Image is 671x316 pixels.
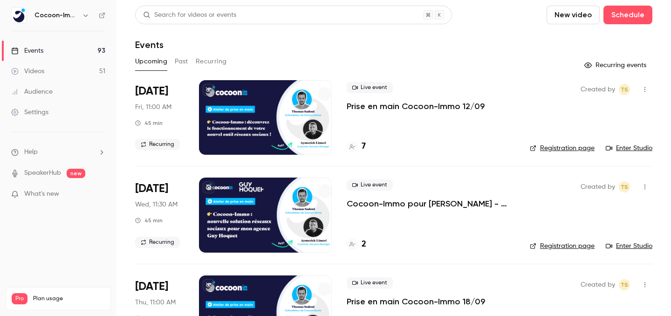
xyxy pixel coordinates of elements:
[94,190,105,199] iframe: Noticeable Trigger
[135,84,168,99] span: [DATE]
[619,279,630,290] span: Thomas Sadoul
[12,8,27,23] img: Cocoon-Immo
[11,46,43,55] div: Events
[135,217,163,224] div: 45 min
[580,58,652,73] button: Recurring events
[135,279,168,294] span: [DATE]
[33,295,105,302] span: Plan usage
[34,11,78,20] h6: Cocoon-Immo
[135,181,168,196] span: [DATE]
[11,108,48,117] div: Settings
[347,198,515,209] a: Cocoon-Immo pour [PERSON_NAME] - Prise en main
[12,293,27,304] span: Pro
[362,140,366,153] h4: 7
[135,200,178,209] span: Wed, 11:30 AM
[196,54,227,69] button: Recurring
[581,181,615,192] span: Created by
[135,39,164,50] h1: Events
[603,6,652,24] button: Schedule
[135,237,180,248] span: Recurring
[135,80,184,155] div: Sep 12 Fri, 11:00 AM (Europe/Paris)
[135,298,176,307] span: Thu, 11:00 AM
[135,178,184,252] div: Sep 17 Wed, 11:30 AM (Europe/Paris)
[347,296,485,307] a: Prise en main Cocoon-Immo 18/09
[11,87,53,96] div: Audience
[67,169,85,178] span: new
[347,238,366,251] a: 2
[621,279,628,290] span: TS
[606,144,652,153] a: Enter Studio
[581,279,615,290] span: Created by
[135,103,171,112] span: Fri, 11:00 AM
[530,241,595,251] a: Registration page
[11,67,44,76] div: Videos
[619,181,630,192] span: Thomas Sadoul
[347,101,485,112] a: Prise en main Cocoon-Immo 12/09
[581,84,615,95] span: Created by
[135,139,180,150] span: Recurring
[175,54,188,69] button: Past
[135,119,163,127] div: 45 min
[547,6,600,24] button: New video
[621,181,628,192] span: TS
[24,189,59,199] span: What's new
[347,140,366,153] a: 7
[135,54,167,69] button: Upcoming
[24,147,38,157] span: Help
[619,84,630,95] span: Thomas Sadoul
[347,277,393,289] span: Live event
[606,241,652,251] a: Enter Studio
[24,168,61,178] a: SpeakerHub
[362,238,366,251] h4: 2
[530,144,595,153] a: Registration page
[347,179,393,191] span: Live event
[11,147,105,157] li: help-dropdown-opener
[143,10,236,20] div: Search for videos or events
[621,84,628,95] span: TS
[347,82,393,93] span: Live event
